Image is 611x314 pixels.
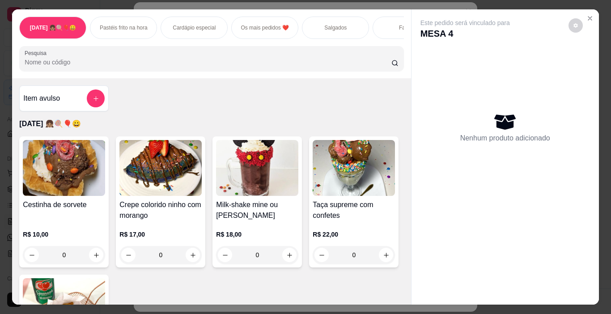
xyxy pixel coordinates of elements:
[25,58,391,67] input: Pesquisa
[313,199,395,221] h4: Taça supreme com confetes
[282,248,297,262] button: increase-product-quantity
[121,248,136,262] button: decrease-product-quantity
[186,248,200,262] button: increase-product-quantity
[583,11,597,25] button: Close
[100,24,148,31] p: Pastéis frito na hora
[23,230,105,239] p: R$ 10,00
[25,49,50,57] label: Pesquisa
[569,18,583,33] button: decrease-product-quantity
[314,248,329,262] button: decrease-product-quantity
[119,140,202,196] img: product-image
[313,230,395,239] p: R$ 22,00
[25,248,39,262] button: decrease-product-quantity
[173,24,216,31] p: Cardápio especial
[460,133,550,144] p: Nenhum produto adicionado
[241,24,289,31] p: Os mais pedidos ❤️
[119,230,202,239] p: R$ 17,00
[216,199,298,221] h4: Milk-shake mine ou [PERSON_NAME]
[23,93,60,104] h4: Item avulso
[216,230,298,239] p: R$ 18,00
[420,27,510,40] p: MESA 4
[216,140,298,196] img: product-image
[420,18,510,27] p: Este pedido será vinculado para
[30,24,76,31] p: [DATE] 👧🏽🍭🎈😀
[399,24,414,31] p: Fatias
[218,248,232,262] button: decrease-product-quantity
[23,140,105,196] img: product-image
[379,248,393,262] button: increase-product-quantity
[89,248,103,262] button: increase-product-quantity
[324,24,347,31] p: Salgados
[19,119,403,129] p: [DATE] 👧🏽🍭🎈😀
[23,199,105,210] h4: Cestinha de sorvete
[87,89,105,107] button: add-separate-item
[313,140,395,196] img: product-image
[119,199,202,221] h4: Crepe colorido ninho com morango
